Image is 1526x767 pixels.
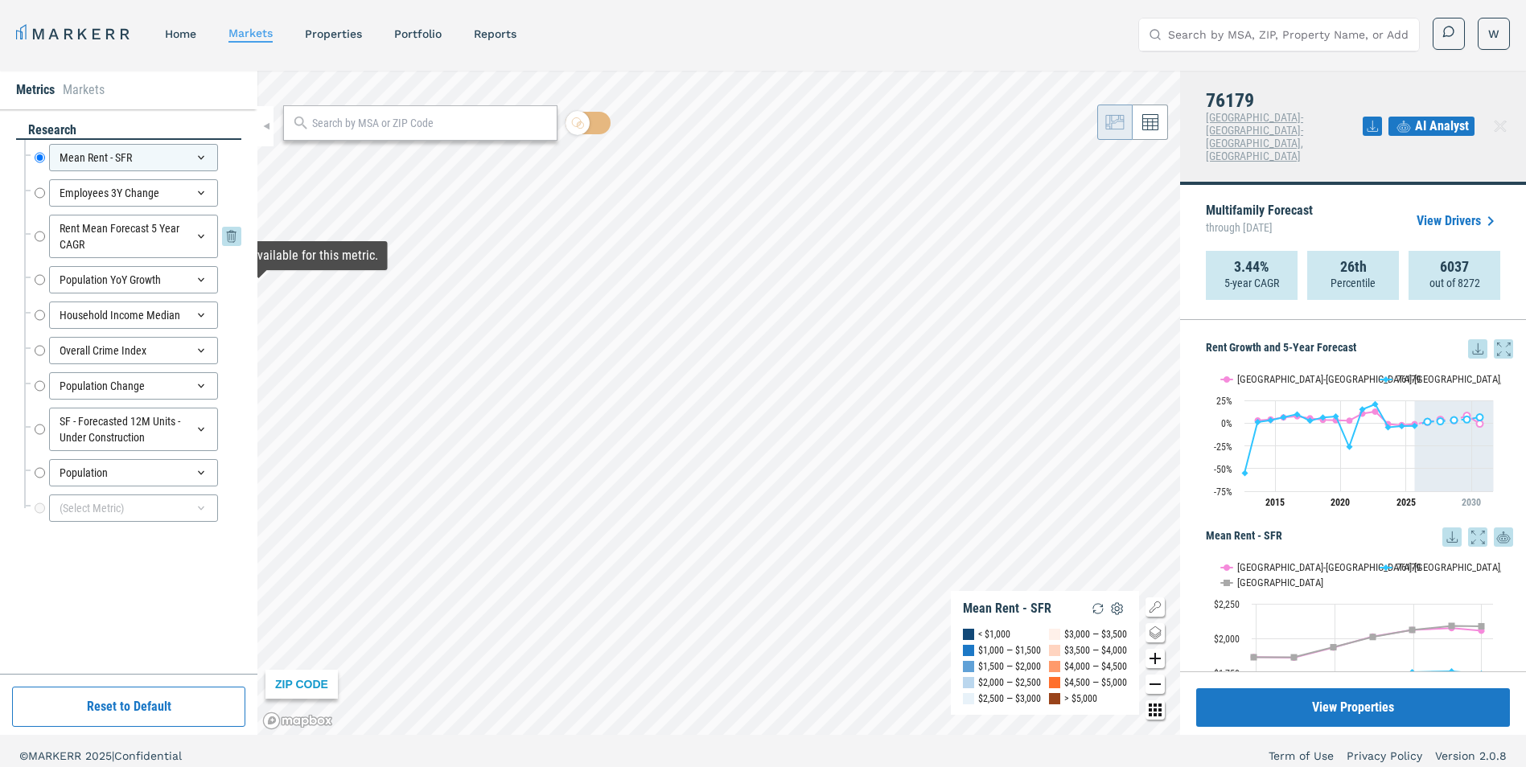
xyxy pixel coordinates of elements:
div: $4,000 — $4,500 [1064,658,1127,675]
button: Reset to Default [12,687,245,727]
input: Search by MSA or ZIP Code [312,115,549,132]
path: Saturday, 29 Aug, 17:00, -26.15. 76179. [1347,444,1353,450]
div: $2,500 — $3,000 [978,691,1041,707]
div: Map Tooltip Content [139,248,378,264]
a: reports [474,27,516,40]
a: Version 2.0.8 [1435,748,1507,764]
div: Rent Growth and 5-Year Forecast. Highcharts interactive chart. [1206,359,1513,519]
svg: Interactive chart [1206,547,1501,748]
tspan: 2030 [1462,497,1481,508]
span: W [1488,26,1499,42]
text: -50% [1214,464,1232,475]
div: research [16,121,241,140]
path: Tuesday, 29 Aug, 17:00, -4.66. 76179. [1385,424,1392,430]
a: Privacy Policy [1347,748,1422,764]
div: Population [49,459,218,486]
span: through [DATE] [1206,217,1313,238]
h4: 76179 [1206,90,1363,111]
a: markets [228,27,273,39]
div: Mean Rent - SFR [963,601,1051,617]
text: 0% [1221,418,1232,429]
h5: Rent Growth and 5-Year Forecast [1206,339,1513,359]
text: 76179 [1396,561,1421,573]
path: Sunday, 14 Sep, 17:00, 2,087.47. USA. [1479,623,1485,630]
div: $1,000 — $1,500 [978,642,1041,658]
a: MARKERR [16,23,133,45]
a: Term of Use [1269,748,1334,764]
strong: 6037 [1440,259,1469,275]
tspan: 2025 [1396,497,1416,508]
path: Tuesday, 14 Dec, 16:00, 1,935.88. USA. [1331,644,1337,650]
path: Monday, 29 Aug, 17:00, 9.62. 76179. [1294,411,1301,417]
input: Search by MSA, ZIP, Property Name, or Address [1168,18,1409,51]
text: -25% [1214,441,1232,453]
h5: Mean Rent - SFR [1206,527,1513,547]
div: ZIP CODE [265,670,338,699]
text: -75% [1214,486,1232,498]
button: Show/Hide Legend Map Button [1146,597,1165,617]
div: Household Income Median [49,301,218,329]
div: $3,000 — $3,500 [1064,626,1127,642]
div: $2,000 — $2,500 [978,675,1041,691]
path: Sunday, 29 Aug, 17:00, 2.04. 76179. [1438,418,1444,425]
path: Wednesday, 29 Aug, 17:00, 6.3. 76179. [1320,414,1327,420]
path: Thursday, 14 Dec, 16:00, 1,755.77. 76179. [1409,669,1416,675]
a: home [165,27,196,40]
p: Percentile [1331,275,1376,291]
button: Show 76179 [1380,373,1422,385]
div: $3,500 — $4,000 [1064,642,1127,658]
path: Wednesday, 29 Aug, 17:00, -55.17. 76179. [1242,470,1248,476]
path: Friday, 29 Aug, 17:00, -3.1. 76179. [1412,423,1418,429]
div: Mean Rent - SFR. Highcharts interactive chart. [1206,547,1513,748]
canvas: Map [257,71,1180,735]
path: Saturday, 14 Dec, 16:00, 2,090.21. USA. [1449,622,1455,629]
div: Rent Mean Forecast 5 Year CAGR [49,215,218,258]
span: Confidential [114,749,182,762]
path: Thursday, 29 Aug, 17:00, 6.51. 76179. [1477,414,1483,420]
path: Wednesday, 29 Aug, 17:00, 4.03. 76179. [1464,416,1470,422]
strong: 26th [1340,259,1367,275]
button: Zoom out map button [1146,675,1165,694]
button: Show Dallas-Fort Worth-Arlington, TX [1221,373,1364,385]
div: Population Change [49,372,218,400]
path: Thursday, 29 Aug, 17:00, 7.31. 76179. [1333,413,1339,420]
img: Settings [1108,599,1127,618]
div: Overall Crime Index [49,337,218,364]
div: Mean Rent - SFR [49,144,218,171]
a: Portfolio [394,27,442,40]
text: $2,000 [1214,634,1240,645]
span: AI Analyst [1415,117,1469,136]
li: Markets [63,80,105,100]
text: [GEOGRAPHIC_DATA] [1237,576,1323,589]
path: Saturday, 14 Dec, 16:00, 1,863.38. USA. [1251,654,1257,660]
button: Change style map button [1146,623,1165,642]
button: W [1478,18,1510,50]
p: 5-year CAGR [1224,275,1279,291]
p: out of 8272 [1429,275,1480,291]
a: properties [305,27,362,40]
path: Saturday, 14 Dec, 16:00, 1,761.13. 76179. [1449,668,1455,675]
svg: Interactive chart [1206,359,1501,519]
div: SF - Forecasted 12M Units - Under Construction [49,408,218,451]
li: Metrics [16,80,55,100]
path: Sunday, 29 Aug, 17:00, 14.97. 76179. [1359,406,1366,412]
button: Other options map button [1146,700,1165,720]
div: $1,500 — $2,000 [978,658,1041,675]
path: Thursday, 29 Aug, 17:00, -0.61. Dallas-Fort Worth-Arlington, TX. [1477,420,1483,427]
span: © [19,749,28,762]
path: Tuesday, 29 Aug, 17:00, 3.22. 76179. [1451,416,1458,423]
span: 2025 | [85,749,114,762]
path: Wednesday, 14 Dec, 16:00, 2,009.91. USA. [1370,634,1376,640]
img: Reload Legend [1088,599,1108,618]
button: View Properties [1196,688,1510,727]
a: View Drivers [1417,211,1500,231]
div: > $5,000 [1064,691,1097,707]
button: Zoom in map button [1146,649,1165,668]
tspan: 2015 [1265,497,1285,508]
tspan: 2020 [1331,497,1350,508]
div: Population YoY Growth [49,266,218,293]
path: Thursday, 29 Aug, 17:00, -3.23. 76179. [1399,423,1405,429]
path: Saturday, 29 Aug, 17:00, 6.4. 76179. [1281,414,1287,420]
a: Mapbox logo [262,712,333,730]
